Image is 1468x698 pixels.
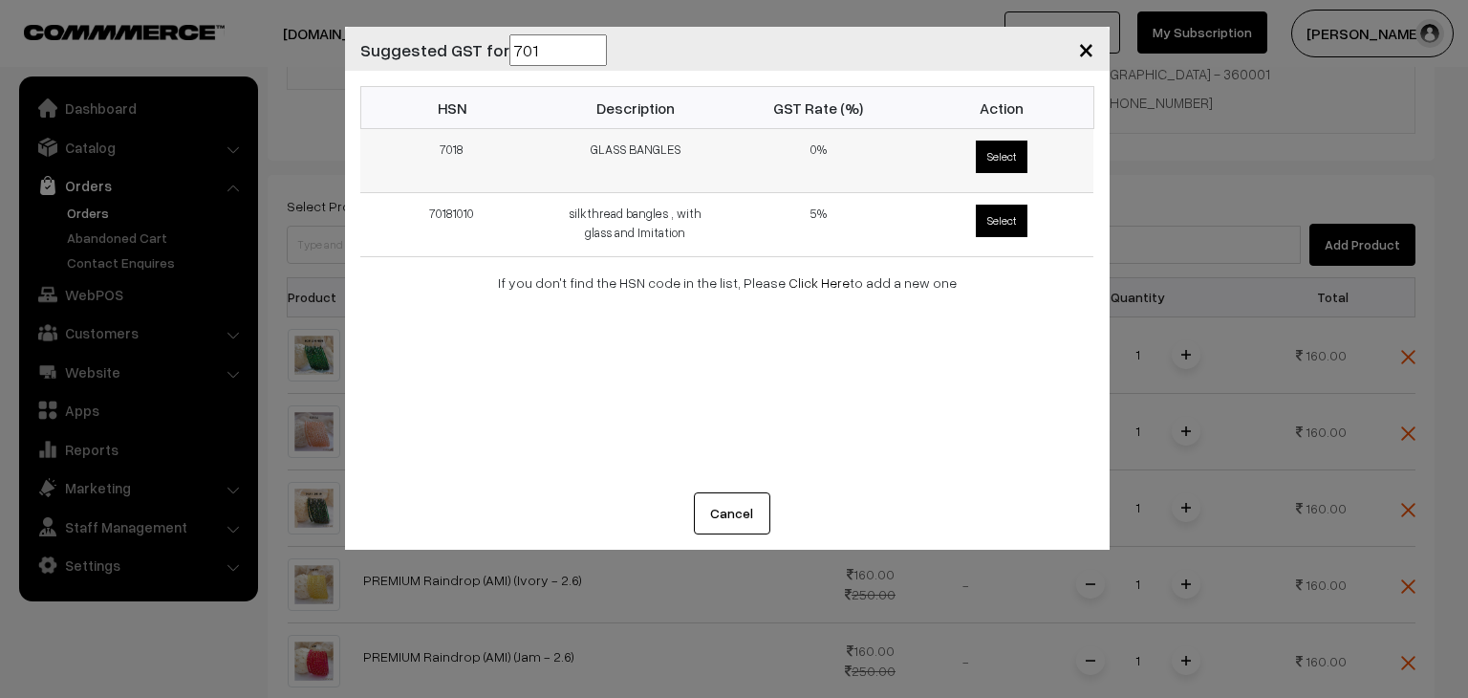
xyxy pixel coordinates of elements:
[727,129,911,193] td: 0%
[360,129,544,193] td: 7018
[544,87,727,129] th: Description
[360,193,544,257] td: 70181010
[976,205,1027,237] span: Select
[360,34,607,66] h4: Suggested GST for
[544,193,727,257] td: silkthread bangles , with glass and Imitation
[544,129,727,193] td: GLASS BANGLES
[360,87,544,129] th: HSN
[727,193,911,257] td: 5%
[1078,31,1094,66] span: ×
[694,492,770,534] button: Cancel
[727,87,911,129] th: GST Rate (%)
[976,141,1027,173] span: Select
[788,274,850,291] a: Click Here
[910,87,1093,129] th: Action
[1063,19,1110,78] button: Close
[379,273,1075,293] p: If you don't find the HSN code in the list, Please to add a new one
